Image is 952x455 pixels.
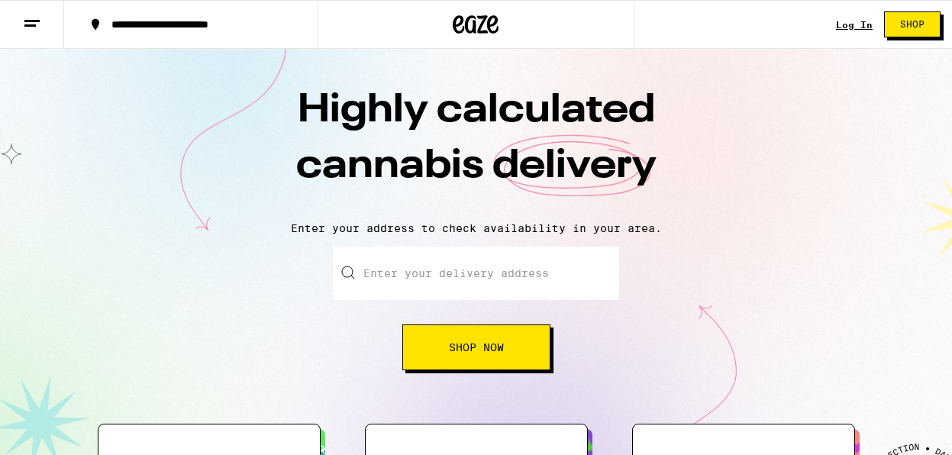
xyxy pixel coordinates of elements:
[449,342,504,353] span: Shop Now
[333,247,619,300] input: Enter your delivery address
[836,20,873,30] a: Log In
[900,20,925,29] span: Shop
[402,324,550,370] button: Shop Now
[15,222,937,234] p: Enter your address to check availability in your area.
[209,83,744,210] h1: Highly calculated cannabis delivery
[873,11,952,37] a: Shop
[884,11,941,37] button: Shop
